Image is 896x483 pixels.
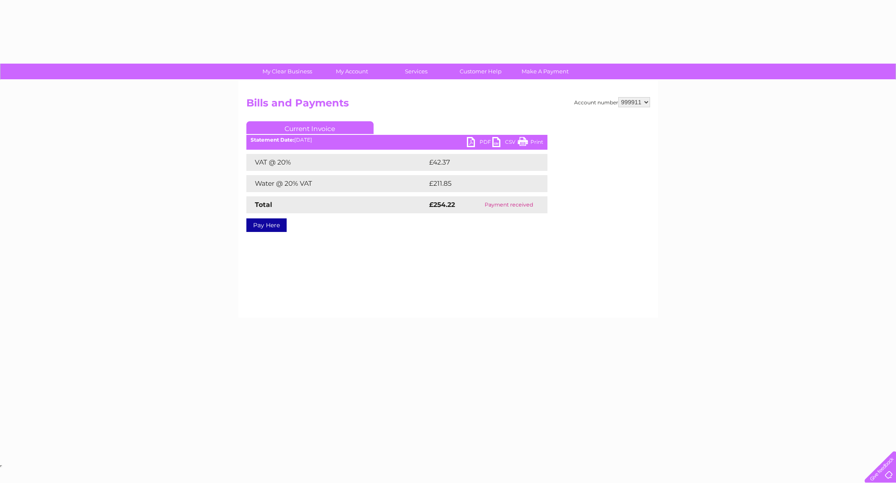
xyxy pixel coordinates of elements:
[246,97,650,113] h2: Bills and Payments
[446,64,516,79] a: Customer Help
[510,64,580,79] a: Make A Payment
[252,64,322,79] a: My Clear Business
[429,201,455,209] strong: £254.22
[246,175,427,192] td: Water @ 20% VAT
[246,137,547,143] div: [DATE]
[492,137,518,149] a: CSV
[574,97,650,107] div: Account number
[255,201,272,209] strong: Total
[246,121,374,134] a: Current Invoice
[317,64,387,79] a: My Account
[381,64,451,79] a: Services
[427,175,531,192] td: £211.85
[251,137,294,143] b: Statement Date:
[467,137,492,149] a: PDF
[246,218,287,232] a: Pay Here
[518,137,543,149] a: Print
[427,154,530,171] td: £42.37
[246,154,427,171] td: VAT @ 20%
[471,196,547,213] td: Payment received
